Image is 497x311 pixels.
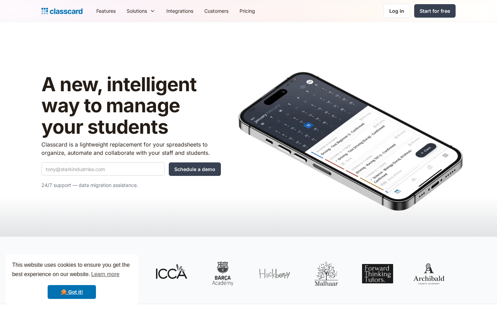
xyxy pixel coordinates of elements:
div: Log in [389,7,404,15]
div: Solutions [121,3,161,19]
a: Features [91,3,121,19]
div: Solutions [127,7,147,15]
a: Log in [383,4,410,18]
p: 24/7 support — data migration assistance. [41,181,221,189]
div: Start for free [420,7,450,15]
p: Classcard is a lightweight replacement for your spreadsheets to organize, automate and collaborat... [41,140,221,157]
a: Pricing [234,3,261,19]
input: Schedule a demo [169,162,221,176]
span: This website uses cookies to ensure you get the best experience on our website. [12,261,131,280]
form: Quick Demo Form [41,162,221,176]
h1: A new, intelligent way to manage your students [41,74,221,138]
a: dismiss cookie message [48,285,96,299]
div: cookieconsent [6,254,138,305]
input: tony@starkindustries.com [41,162,165,176]
a: Start for free [414,4,456,18]
a: Customers [199,3,234,19]
a: Integrations [161,3,199,19]
a: home [41,6,82,16]
a: learn more about cookies [90,269,120,280]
